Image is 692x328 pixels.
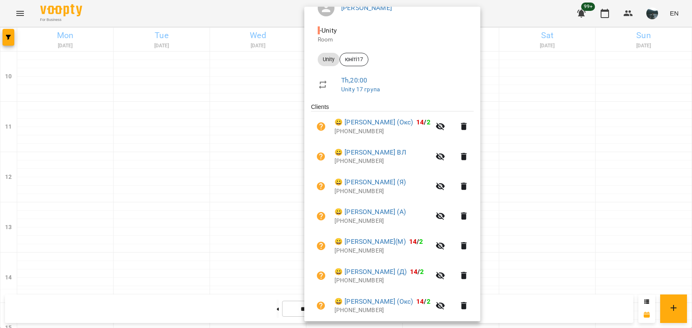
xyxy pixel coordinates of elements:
[334,147,406,158] a: 😀 [PERSON_NAME] ВЛ
[318,26,338,34] span: - Unity
[334,297,413,307] a: 😀 [PERSON_NAME] (Окс)
[311,206,331,226] button: Unpaid. Bill the attendance?
[318,36,467,44] p: Room
[340,53,368,66] div: юніті17
[334,247,430,255] p: [PHONE_NUMBER]
[334,207,406,217] a: 😀 [PERSON_NAME] (А)
[334,237,406,247] a: 😀 [PERSON_NAME](М)
[311,116,331,137] button: Unpaid. Bill the attendance?
[334,127,430,136] p: [PHONE_NUMBER]
[410,268,424,276] b: /
[334,157,430,165] p: [PHONE_NUMBER]
[318,56,340,63] span: Unity
[416,118,424,126] span: 14
[341,76,367,84] a: Th , 20:00
[427,118,430,126] span: 2
[311,236,331,256] button: Unpaid. Bill the attendance?
[334,187,430,196] p: [PHONE_NUMBER]
[334,306,430,315] p: [PHONE_NUMBER]
[334,177,406,187] a: 😀 [PERSON_NAME] (Я)
[340,56,368,63] span: юніті17
[311,176,331,196] button: Unpaid. Bill the attendance?
[334,276,430,285] p: [PHONE_NUMBER]
[311,147,331,167] button: Unpaid. Bill the attendance?
[416,118,430,126] b: /
[311,266,331,286] button: Unpaid. Bill the attendance?
[334,217,430,225] p: [PHONE_NUMBER]
[410,268,417,276] span: 14
[341,4,392,12] a: [PERSON_NAME]
[409,238,423,245] b: /
[416,297,430,305] b: /
[409,238,417,245] span: 14
[419,238,423,245] span: 2
[334,117,413,127] a: 😀 [PERSON_NAME] (Окс)
[427,297,430,305] span: 2
[334,267,407,277] a: 😀 [PERSON_NAME] (Д)
[341,86,380,93] a: Unity 17 група
[311,296,331,316] button: Unpaid. Bill the attendance?
[420,268,424,276] span: 2
[416,297,424,305] span: 14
